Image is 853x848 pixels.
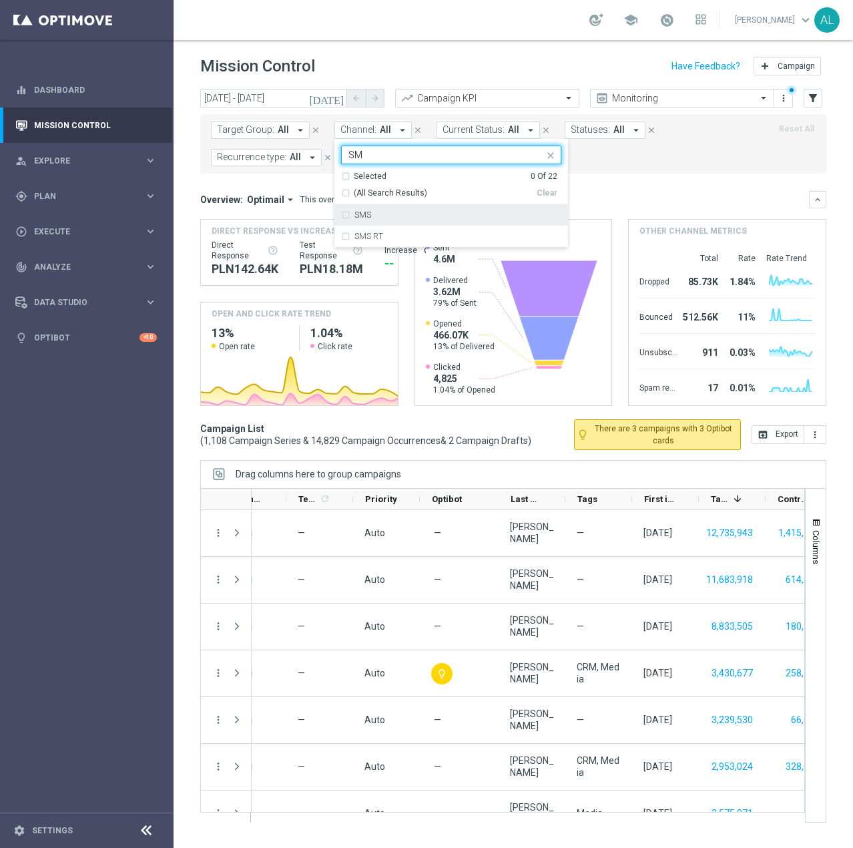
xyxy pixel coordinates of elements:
button: Current Status: All arrow_drop_down [437,122,540,139]
div: 17 [683,376,718,397]
span: All [290,152,301,163]
div: 0.03% [724,341,756,362]
div: This overview shows data of campaigns executed via Optimail [300,194,531,206]
div: Rate [724,253,756,264]
div: 01 Sep 2025, Monday [643,527,672,539]
button: Recurrence type: All arrow_drop_down [211,149,322,166]
button: Statuses: All arrow_drop_down [565,122,645,139]
div: 1.84% [724,270,756,291]
span: Sent [433,242,455,253]
multiple-options-button: Export to CSV [752,429,826,439]
span: 3.62M [433,286,477,298]
i: play_circle_outline [15,226,27,238]
input: Have Feedback? [671,61,740,71]
button: open_in_browser Export [752,425,804,444]
div: track_changes Analyze keyboard_arrow_right [15,262,158,272]
button: 2,575,071 [710,805,754,822]
span: Auto [364,574,385,585]
button: more_vert [212,761,224,773]
div: Test Response [300,240,363,261]
div: 85.73K [683,270,718,291]
span: Recurrence type: [217,152,286,163]
button: gps_fixed Plan keyboard_arrow_right [15,191,158,202]
span: — [434,807,441,819]
h3: Campaign List [200,423,574,447]
div: Wojciech Witek [510,661,554,685]
i: close [541,126,551,135]
button: 66,095 [790,712,821,728]
button: more_vert [212,527,224,539]
i: track_changes [15,261,27,273]
span: 13% of Delivered [433,341,495,352]
span: 79% of Sent [433,298,477,308]
div: Press SPACE to select this row. [201,697,252,744]
button: more_vert [212,620,224,632]
button: play_circle_outline Execute keyboard_arrow_right [15,226,158,237]
span: school [623,13,638,27]
div: -- [384,256,433,272]
div: Spam reported [639,376,678,397]
div: Press SPACE to select this row. [201,650,252,697]
span: — [434,761,441,773]
button: Data Studio keyboard_arrow_right [15,297,158,308]
i: close [323,153,332,162]
div: Direct Response [212,240,278,261]
ng-select: Monitoring [590,89,774,108]
div: There are unsaved changes [787,85,796,95]
span: Statuses: [571,124,610,136]
div: 512.56K [683,305,718,327]
button: keyboard_arrow_down [809,191,826,208]
button: equalizer Dashboard [15,85,158,95]
span: — [434,574,441,586]
div: Rate Trend [766,253,815,264]
button: 2,953,024 [710,759,754,775]
span: keyboard_arrow_down [798,13,813,27]
span: — [298,807,305,819]
div: Total [683,253,718,264]
span: Control Customers [778,494,810,504]
i: arrow_drop_down [630,124,642,136]
div: Mission Control [15,108,157,143]
span: Campaign [778,61,815,71]
a: Optibot [34,320,139,355]
i: lightbulb [15,332,27,344]
div: Selected [354,171,386,182]
div: Optibot [15,320,157,355]
div: 01 Sep 2025, Monday [643,574,672,586]
button: more_vert [777,90,790,106]
div: lightbulb Optibot +10 [15,333,158,343]
span: Direct Response VS Increase In Deposit Amount [212,225,372,237]
button: 258,200 [784,665,821,682]
i: arrow_drop_down [294,124,306,136]
button: more_vert [804,425,826,444]
div: 01 Sep 2025, Monday [643,761,672,773]
div: 0.01% [724,376,756,397]
button: 12,735,943 [705,525,754,542]
span: — [577,620,584,632]
i: arrow_back [352,93,361,103]
span: Tags [577,494,597,504]
span: Auto [364,621,385,632]
button: lightbulb_outline There are 3 campaigns with 3 Optibot cards [574,419,741,450]
span: All [278,124,289,136]
div: Increase [384,245,433,256]
span: Auto [364,668,385,678]
button: Optimail arrow_drop_down [243,194,300,206]
span: Media [577,807,603,819]
button: more_vert [212,667,224,679]
span: Channel: [340,124,376,136]
span: All [613,124,625,136]
div: Krystian Potoczny [510,708,554,732]
i: more_vert [212,574,224,586]
button: [DATE] [307,89,347,109]
div: AL [814,7,840,33]
div: Patryk Przybolewski [510,568,554,592]
span: There are 3 campaigns with 3 Optibot cards [591,423,736,447]
i: open_in_browser [758,429,768,440]
span: CRM, Media [577,661,621,685]
div: PLN18,175,744 [300,261,363,277]
div: Row Groups [236,469,401,479]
